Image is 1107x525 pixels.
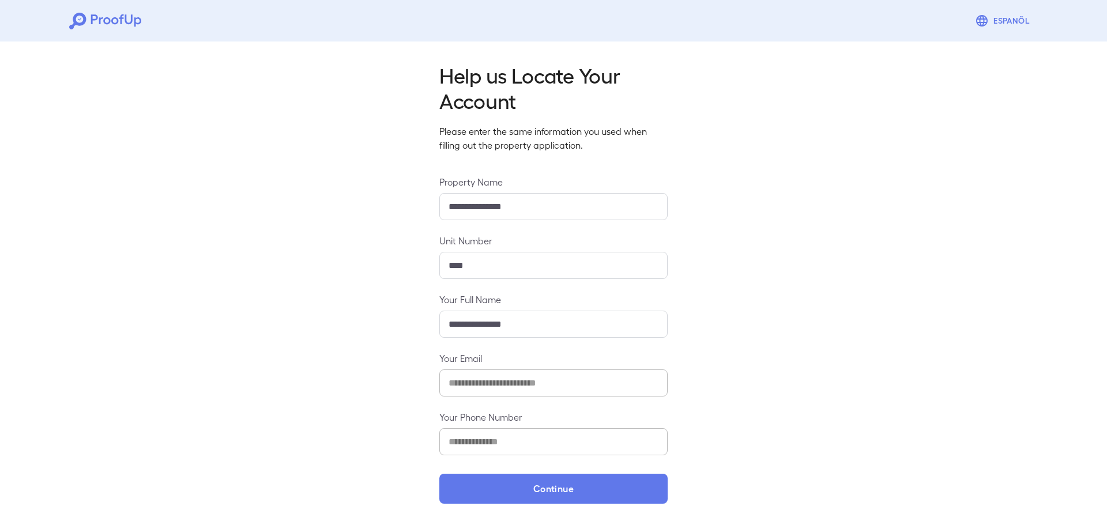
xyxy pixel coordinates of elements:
button: Espanõl [970,9,1038,32]
label: Your Phone Number [439,410,668,424]
p: Please enter the same information you used when filling out the property application. [439,124,668,152]
label: Property Name [439,175,668,188]
label: Unit Number [439,234,668,247]
button: Continue [439,474,668,504]
h2: Help us Locate Your Account [439,62,668,113]
label: Your Full Name [439,293,668,306]
label: Your Email [439,352,668,365]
